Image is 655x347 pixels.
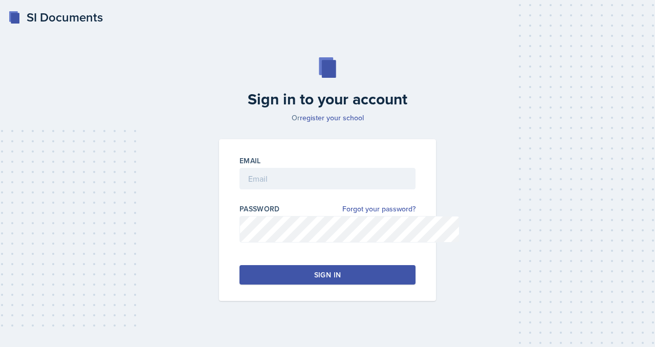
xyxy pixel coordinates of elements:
a: register your school [300,113,364,123]
button: Sign in [239,265,416,285]
h2: Sign in to your account [213,90,442,109]
a: SI Documents [8,8,103,27]
a: Forgot your password? [342,204,416,214]
label: Email [239,156,261,166]
p: Or [213,113,442,123]
label: Password [239,204,280,214]
div: Sign in [314,270,341,280]
input: Email [239,168,416,189]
